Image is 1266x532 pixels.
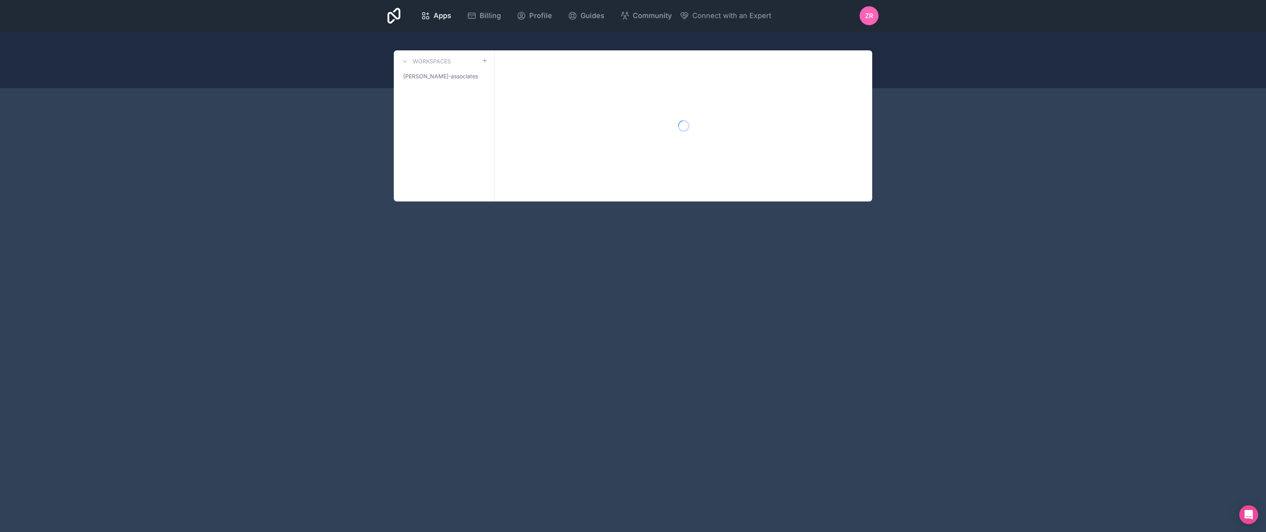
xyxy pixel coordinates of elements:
div: Open Intercom Messenger [1239,505,1258,524]
span: ZR [865,11,873,20]
span: Profile [529,10,552,21]
a: Apps [415,7,458,24]
a: [PERSON_NAME]-associates [400,69,488,83]
a: Guides [562,7,611,24]
span: Connect with an Expert [692,10,771,21]
span: Community [633,10,672,21]
span: Billing [480,10,501,21]
span: Guides [580,10,604,21]
a: Billing [461,7,507,24]
span: Apps [434,10,451,21]
a: Community [614,7,678,24]
a: Workspaces [400,57,451,66]
button: Connect with an Expert [680,10,771,21]
a: Profile [510,7,558,24]
h3: Workspaces [413,57,451,65]
span: [PERSON_NAME]-associates [403,72,478,80]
